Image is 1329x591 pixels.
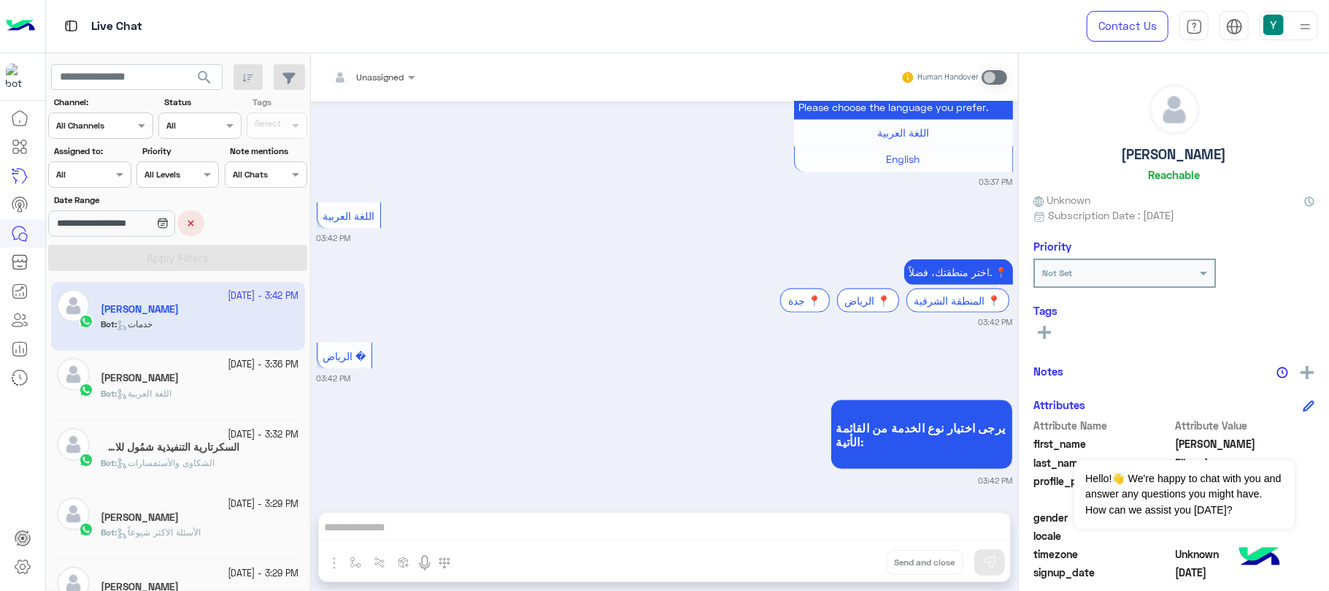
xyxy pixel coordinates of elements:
h5: السكرتارية التنفيذية شمُول للاستشارات [101,441,239,454]
h6: Tags [1033,304,1314,317]
div: الرياض 📍 [837,289,899,313]
span: Attribute Value [1176,418,1315,433]
small: [DATE] - 3:32 PM [228,428,299,442]
button: search [187,64,223,96]
b: : [101,388,117,399]
div: جدة 📍 [780,289,830,313]
span: اللغة العربية [323,210,374,222]
img: defaultAdmin.png [1149,85,1199,134]
img: 110260793960483 [6,64,32,90]
span: Unknown [1033,192,1090,207]
span: gender [1033,510,1173,525]
label: Status [164,96,239,109]
img: WhatsApp [79,383,93,397]
span: Subscription Date : [DATE] [1048,207,1174,223]
small: [DATE] - 3:36 PM [228,358,299,372]
b: : [101,457,117,468]
span: اللغة العربية [117,388,172,399]
img: notes [1276,367,1288,378]
b: Not Set [1042,267,1072,278]
img: defaultAdmin.png [57,428,90,461]
b: : [101,527,117,538]
span: يرجى اختيار نوع الخدمة من القائمة الأتية: [836,421,1007,449]
span: Bot [101,457,115,468]
h5: Ebrahim Shosha [101,511,179,524]
label: Date Range [54,194,217,207]
button: × [177,210,204,236]
span: اللغة العربية [877,126,929,139]
span: last_name [1033,455,1173,470]
a: tab [1179,11,1209,42]
span: first_name [1033,436,1173,451]
h6: Attributes [1033,398,1085,411]
p: 29/9/2025, 3:42 PM [904,259,1013,285]
small: 03:42 PM [979,475,1013,487]
label: Assigned to: [54,145,129,158]
a: Contact Us [1087,11,1168,42]
h5: Ola Elshafeey [101,372,179,384]
span: Unassigned [357,72,404,83]
img: WhatsApp [79,522,93,537]
img: defaultAdmin.png [57,358,90,391]
span: profile_pic [1033,473,1173,507]
img: Logo [6,11,35,42]
h6: Reachable [1148,168,1200,181]
label: Priority [142,145,217,158]
span: English [887,153,920,165]
img: tab [62,17,80,35]
span: Hello!👋 We're happy to chat with you and answer any questions you might have. How can we assist y... [1074,460,1294,529]
small: Human Handover [917,72,979,83]
small: [DATE] - 3:29 PM [228,567,299,581]
span: search [196,69,213,86]
small: 03:42 PM [317,232,351,244]
span: Unknown [1176,546,1315,562]
img: WhatsApp [79,453,93,468]
span: Bot [101,388,115,399]
span: locale [1033,528,1173,544]
img: add [1301,366,1314,379]
span: timezone [1033,546,1173,562]
h6: Priority [1033,240,1071,253]
span: Attribute Name [1033,418,1173,433]
small: 03:37 PM [979,176,1013,188]
div: المنطقة الشرقية 📍 [906,289,1009,313]
small: 03:42 PM [979,316,1013,328]
button: Send and close [887,550,963,575]
span: null [1176,528,1315,544]
span: الأسئلة الاكثر شيوعاً [117,527,201,538]
span: الرياض � [323,350,366,362]
img: userImage [1263,15,1284,35]
small: 03:42 PM [317,373,351,384]
p: Live Chat [91,17,142,37]
label: Channel: [54,96,152,109]
span: 2025-04-28T12:20:38.93Z [1176,565,1315,580]
img: hulul-logo.png [1234,533,1285,584]
img: profile [1296,18,1314,36]
span: signup_date [1033,565,1173,580]
img: defaultAdmin.png [57,497,90,530]
img: tab [1226,18,1243,35]
span: الشكاوى والأستفسارات [117,457,215,468]
label: Note mentions [230,145,305,158]
small: [DATE] - 3:29 PM [228,497,299,511]
span: Bot [101,527,115,538]
h5: [PERSON_NAME] [1122,146,1227,163]
button: Apply Filters [48,245,307,271]
h6: Notes [1033,365,1063,378]
img: tab [1186,18,1203,35]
